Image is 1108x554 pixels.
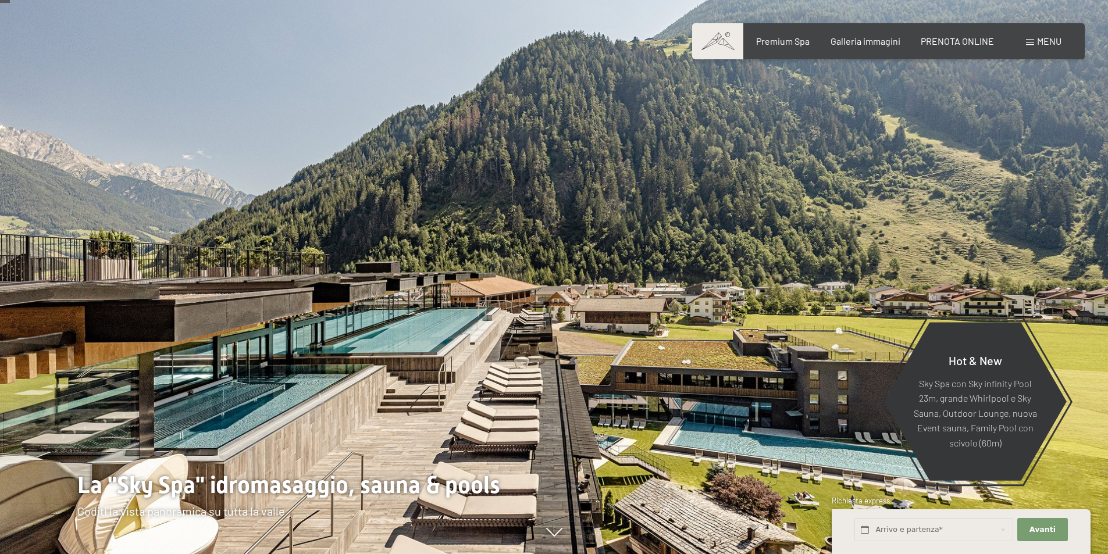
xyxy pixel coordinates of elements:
p: Sky Spa con Sky infinity Pool 23m, grande Whirlpool e Sky Sauna, Outdoor Lounge, nuova Event saun... [912,376,1038,450]
button: Avanti [1017,518,1067,542]
span: Avanti [1029,524,1056,535]
span: Menu [1037,35,1061,47]
span: Richiesta express [832,496,890,505]
a: Galleria immagini [831,35,900,47]
a: Premium Spa [756,35,810,47]
a: PRENOTA ONLINE [921,35,994,47]
span: Hot & New [949,353,1002,367]
a: Hot & New Sky Spa con Sky infinity Pool 23m, grande Whirlpool e Sky Sauna, Outdoor Lounge, nuova ... [883,321,1067,481]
